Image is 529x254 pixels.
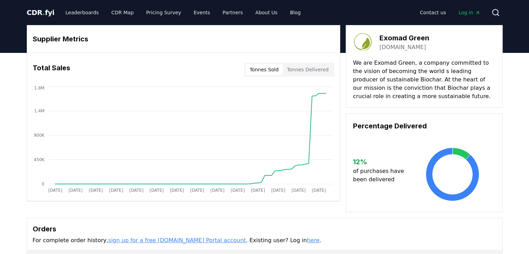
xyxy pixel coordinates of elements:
[458,9,480,16] span: Log in
[353,157,410,167] h3: 12 %
[353,167,410,184] p: of purchases have been delivered
[33,63,70,77] h3: Total Sales
[34,157,45,162] tspan: 450K
[150,188,164,193] tspan: [DATE]
[353,32,372,52] img: Exomad Green-logo
[68,188,82,193] tspan: [DATE]
[60,6,306,19] nav: Main
[307,237,319,244] a: here
[246,64,283,75] button: Tonnes Sold
[188,6,216,19] a: Events
[271,188,286,193] tspan: [DATE]
[414,6,451,19] a: Contact us
[141,6,186,19] a: Pricing Survey
[190,188,204,193] tspan: [DATE]
[109,188,123,193] tspan: [DATE]
[42,182,45,186] tspan: 0
[42,8,45,17] span: .
[106,6,139,19] a: CDR Map
[379,43,426,51] a: [DOMAIN_NAME]
[231,188,245,193] tspan: [DATE]
[217,6,248,19] a: Partners
[34,133,45,138] tspan: 900K
[414,6,486,19] nav: Main
[129,188,143,193] tspan: [DATE]
[283,64,333,75] button: Tonnes Delivered
[60,6,104,19] a: Leaderboards
[284,6,306,19] a: Blog
[33,34,334,44] h3: Supplier Metrics
[89,188,103,193] tspan: [DATE]
[33,236,497,245] p: For complete order history, . Existing user? Log in .
[108,237,246,244] a: sign up for a free [DOMAIN_NAME] Portal account
[34,109,44,113] tspan: 1.4M
[453,6,486,19] a: Log in
[27,8,55,17] a: CDR.fyi
[353,59,495,101] p: We are Exomad Green, a company committed to the vision of becoming the world s leading producer o...
[291,188,306,193] tspan: [DATE]
[170,188,184,193] tspan: [DATE]
[33,224,497,234] h3: Orders
[27,8,55,17] span: CDR fyi
[312,188,326,193] tspan: [DATE]
[251,188,265,193] tspan: [DATE]
[353,121,495,131] h3: Percentage Delivered
[250,6,283,19] a: About Us
[48,188,62,193] tspan: [DATE]
[210,188,225,193] tspan: [DATE]
[379,33,429,43] h3: Exomad Green
[34,86,44,90] tspan: 1.8M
